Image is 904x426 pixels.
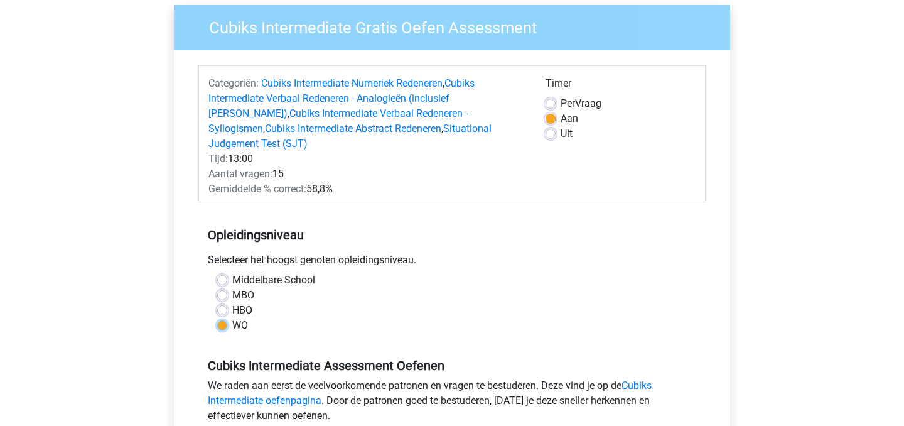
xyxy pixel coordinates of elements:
div: 13:00 [199,151,536,167]
label: MBO [232,288,254,303]
label: WO [232,318,248,333]
label: HBO [232,303,252,318]
span: Gemiddelde % correct: [208,183,306,195]
label: Aan [561,111,578,126]
h5: Opleidingsniveau [208,222,696,248]
h3: Cubiks Intermediate Gratis Oefen Assessment [194,13,721,38]
h5: Cubiks Intermediate Assessment Oefenen [208,358,696,373]
a: Cubiks Intermediate Abstract Redeneren [265,123,441,134]
label: Middelbare School [232,273,315,288]
a: Cubiks Intermediate Numeriek Redeneren [261,77,443,89]
div: Timer [546,76,696,96]
div: , , , , [199,76,536,151]
a: Cubiks Intermediate Verbaal Redeneren - Syllogismen [208,107,468,134]
a: Cubiks Intermediate Verbaal Redeneren - Analogieën (inclusief [PERSON_NAME]) [208,77,475,119]
label: Uit [561,126,573,141]
span: Tijd: [208,153,228,165]
span: Per [561,97,575,109]
div: 58,8% [199,182,536,197]
div: Selecteer het hoogst genoten opleidingsniveau. [198,253,706,273]
div: 15 [199,167,536,182]
span: Aantal vragen: [208,168,272,180]
span: Categoriën: [208,77,259,89]
label: Vraag [561,96,601,111]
